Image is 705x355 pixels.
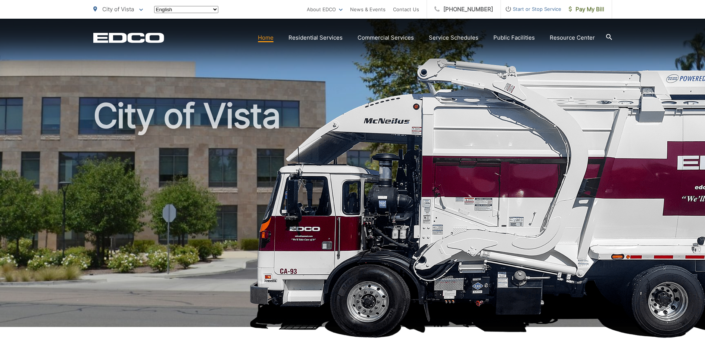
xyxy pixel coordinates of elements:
a: Contact Us [393,5,419,14]
a: Resource Center [550,33,595,42]
a: News & Events [350,5,386,14]
span: City of Vista [102,6,134,13]
a: EDCD logo. Return to the homepage. [93,33,164,43]
h1: City of Vista [93,97,612,334]
a: Home [258,33,274,42]
a: Residential Services [288,33,343,42]
select: Select a language [154,6,218,13]
span: Pay My Bill [569,5,604,14]
a: About EDCO [307,5,343,14]
a: Public Facilities [493,33,535,42]
a: Service Schedules [429,33,478,42]
a: Commercial Services [358,33,414,42]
